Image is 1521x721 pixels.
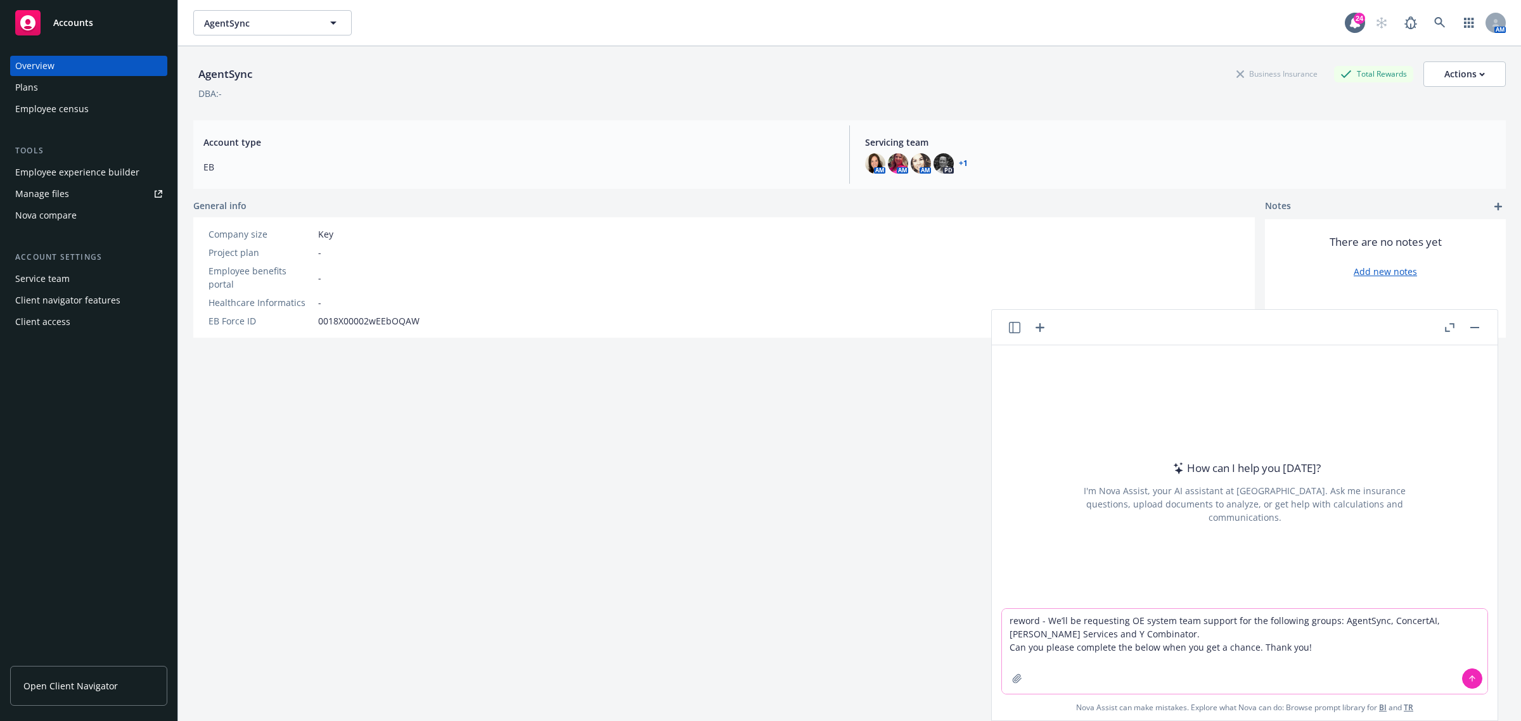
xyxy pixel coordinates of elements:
a: +1 [959,160,968,167]
div: Total Rewards [1334,66,1413,82]
span: Nova Assist can make mistakes. Explore what Nova can do: Browse prompt library for and [997,694,1492,720]
div: 24 [1354,13,1365,24]
div: Service team [15,269,70,289]
div: Employee benefits portal [209,264,313,291]
a: Client access [10,312,167,332]
div: DBA: - [198,87,222,100]
a: Client navigator features [10,290,167,310]
a: Plans [10,77,167,98]
span: Notes [1265,199,1291,214]
a: Switch app [1456,10,1482,35]
div: Nova compare [15,205,77,226]
span: There are no notes yet [1330,234,1442,250]
span: AgentSync [204,16,314,30]
textarea: reword - We’ll be requesting OE system team support for the following groups: AgentSync, ConcertA... [1002,609,1487,694]
div: Actions [1444,62,1485,86]
div: Employee experience builder [15,162,139,182]
a: Report a Bug [1398,10,1423,35]
span: 0018X00002wEEbOQAW [318,314,420,328]
a: add [1491,199,1506,214]
img: photo [934,153,954,174]
button: AgentSync [193,10,352,35]
a: Search [1427,10,1453,35]
button: Actions [1423,61,1506,87]
div: Client access [15,312,70,332]
a: Employee experience builder [10,162,167,182]
a: Accounts [10,5,167,41]
span: Open Client Navigator [23,679,118,692]
div: Plans [15,77,38,98]
div: Healthcare Informatics [209,296,313,309]
a: TR [1404,702,1413,713]
span: - [318,296,321,309]
a: Start snowing [1369,10,1394,35]
a: Employee census [10,99,167,119]
img: photo [865,153,885,174]
div: Project plan [209,246,313,259]
div: Business Insurance [1230,66,1324,82]
div: I'm Nova Assist, your AI assistant at [GEOGRAPHIC_DATA]. Ask me insurance questions, upload docum... [1067,484,1423,524]
a: Overview [10,56,167,76]
div: Overview [15,56,55,76]
div: Tools [10,144,167,157]
span: - [318,246,321,259]
span: Servicing team [865,136,1496,149]
a: Service team [10,269,167,289]
a: Add new notes [1354,265,1417,278]
a: Nova compare [10,205,167,226]
span: General info [193,199,247,212]
span: - [318,271,321,284]
a: Manage files [10,184,167,204]
div: EB Force ID [209,314,313,328]
img: photo [888,153,908,174]
div: AgentSync [193,66,257,82]
span: EB [203,160,834,174]
span: Account type [203,136,834,149]
div: Company size [209,227,313,241]
span: Key [318,227,333,241]
span: Accounts [53,18,93,28]
div: Account settings [10,251,167,264]
div: How can I help you [DATE]? [1169,460,1321,476]
div: Employee census [15,99,89,119]
div: Client navigator features [15,290,120,310]
img: photo [911,153,931,174]
div: Manage files [15,184,69,204]
a: BI [1379,702,1387,713]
